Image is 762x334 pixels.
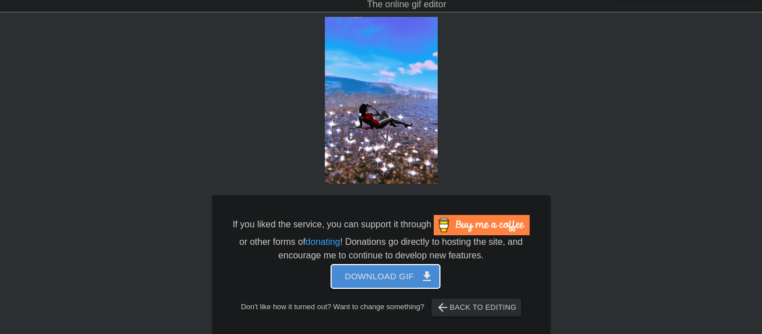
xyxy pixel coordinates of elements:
span: arrow_back [436,301,450,314]
a: donating [306,237,340,247]
button: Back to Editing [431,298,521,317]
img: B3SGJDQu.gif [325,17,438,184]
a: Download gif [322,271,440,280]
img: Buy Me A Coffee [434,215,530,235]
button: Download gif [331,265,440,288]
span: Download gif [345,269,426,284]
div: Don't like how it turned out? Want to change something? [230,298,533,317]
div: If you liked the service, you can support it through or other forms of ! Donations go directly to... [232,215,531,262]
span: Back to Editing [436,301,517,314]
span: get_app [420,270,434,283]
